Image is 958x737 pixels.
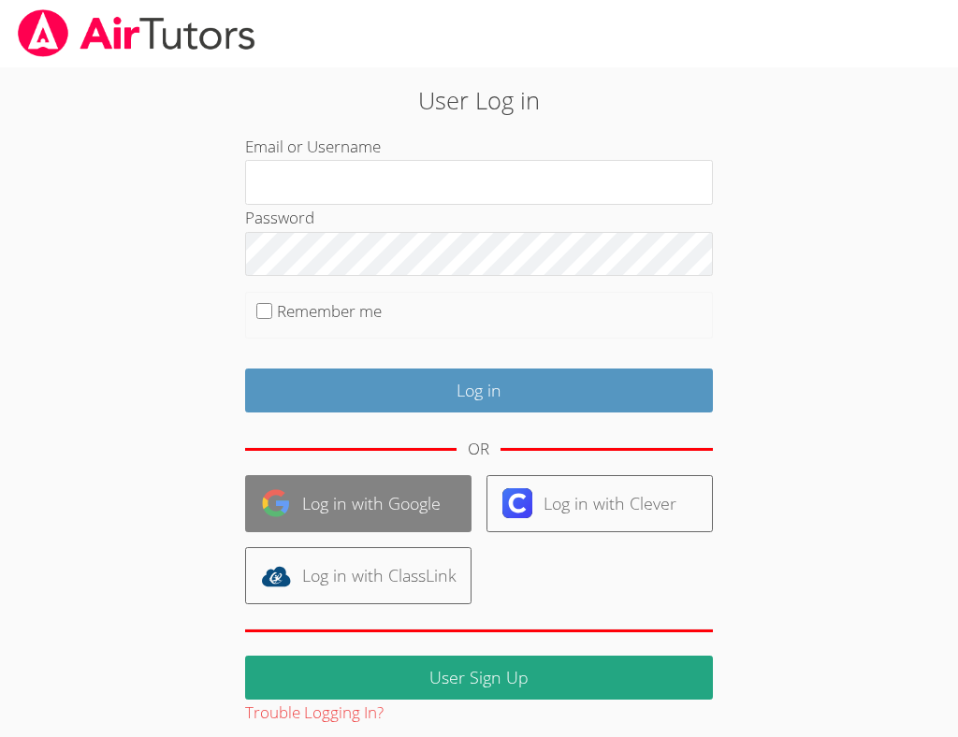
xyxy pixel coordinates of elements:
label: Remember me [277,300,382,322]
a: Log in with ClassLink [245,547,472,604]
label: Password [245,207,314,228]
img: airtutors_banner-c4298cdbf04f3fff15de1276eac7730deb9818008684d7c2e4769d2f7ddbe033.png [16,9,257,57]
img: classlink-logo-d6bb404cc1216ec64c9a2012d9dc4662098be43eaf13dc465df04b49fa7ab582.svg [261,561,291,591]
img: clever-logo-6eab21bc6e7a338710f1a6ff85c0baf02591cd810cc4098c63d3a4b26e2feb20.svg [502,488,532,518]
a: Log in with Clever [486,475,713,532]
a: Log in with Google [245,475,472,532]
label: Email or Username [245,136,381,157]
h2: User Log in [134,82,823,118]
img: google-logo-50288ca7cdecda66e5e0955fdab243c47b7ad437acaf1139b6f446037453330a.svg [261,488,291,518]
div: OR [468,436,489,463]
button: Trouble Logging In? [245,700,384,727]
input: Log in [245,368,713,412]
a: User Sign Up [245,656,713,700]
